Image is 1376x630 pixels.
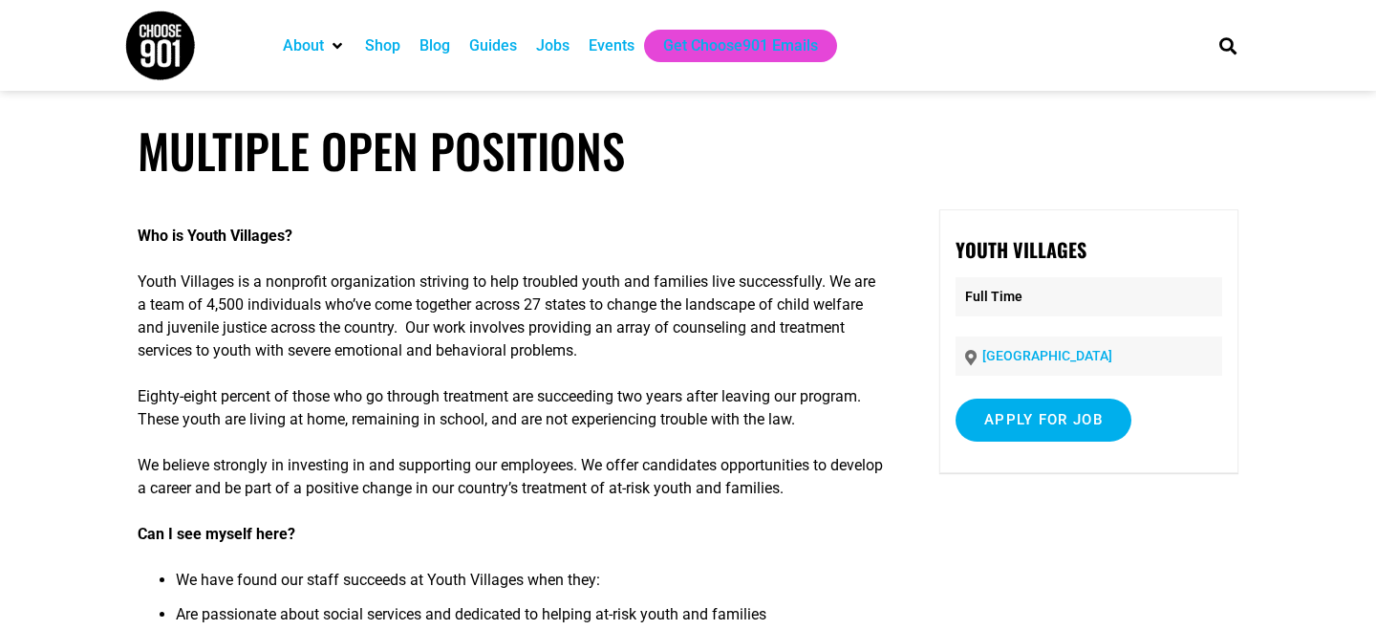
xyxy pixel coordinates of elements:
p: Full Time [956,277,1222,316]
nav: Main nav [273,30,1187,62]
a: About [283,34,324,57]
p: Eighty-eight percent of those who go through treatment are succeeding two years after leaving our... [138,385,884,431]
input: Apply for job [956,399,1131,442]
div: Search [1213,30,1244,61]
h1: Multiple Open Positions [138,122,1238,179]
a: Shop [365,34,400,57]
strong: Youth Villages [956,235,1086,264]
div: About [273,30,355,62]
a: Get Choose901 Emails [663,34,818,57]
a: Events [589,34,634,57]
li: We have found our staff succeeds at Youth Villages when they: [176,569,884,603]
a: Blog [419,34,450,57]
a: Jobs [536,34,570,57]
a: [GEOGRAPHIC_DATA] [982,348,1112,363]
p: We believe strongly in investing in and supporting our employees. We offer candidates opportuniti... [138,454,884,500]
p: Youth Villages is a nonprofit organization striving to help troubled youth and families live succ... [138,271,884,362]
strong: Who is Youth Villages? [138,227,292,245]
strong: Can I see myself here? [138,525,295,543]
a: Guides [469,34,517,57]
